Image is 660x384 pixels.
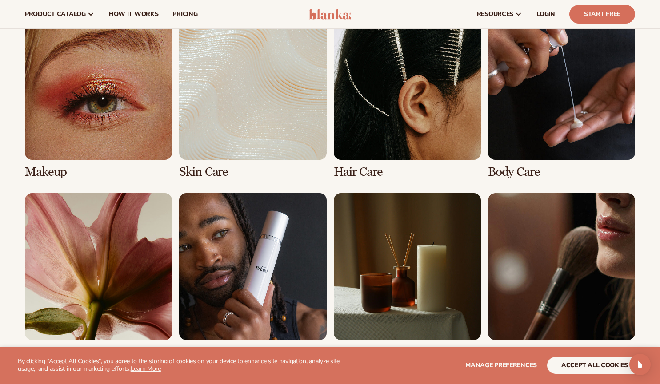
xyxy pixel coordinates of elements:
span: resources [477,11,513,18]
a: Learn More [131,364,161,373]
div: 1 / 8 [25,13,172,179]
h3: Body Care [488,165,635,179]
button: accept all cookies [547,357,642,374]
img: logo [309,9,351,20]
a: Start Free [569,5,635,24]
span: Manage preferences [465,361,537,369]
div: 7 / 8 [334,193,481,359]
div: 8 / 8 [488,193,635,359]
div: 3 / 8 [334,13,481,179]
div: 5 / 8 [25,193,172,359]
p: By clicking "Accept All Cookies", you agree to the storing of cookies on your device to enhance s... [18,358,353,373]
div: Open Intercom Messenger [629,354,651,375]
h3: Skin Care [179,165,326,179]
h3: Makeup [25,165,172,179]
span: pricing [172,11,197,18]
div: 6 / 8 [179,193,326,359]
span: How It Works [109,11,159,18]
div: 2 / 8 [179,13,326,179]
button: Manage preferences [465,357,537,374]
h3: Hair Care [334,165,481,179]
span: LOGIN [536,11,555,18]
div: 4 / 8 [488,13,635,179]
span: product catalog [25,11,86,18]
